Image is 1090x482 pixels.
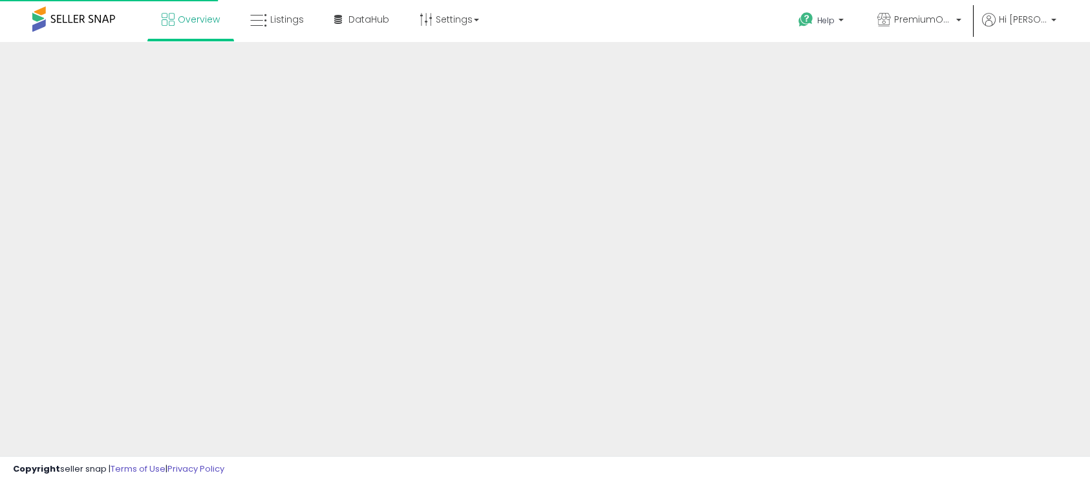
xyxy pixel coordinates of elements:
span: Hi [PERSON_NAME] [999,13,1047,26]
span: Overview [178,13,220,26]
span: Listings [270,13,304,26]
a: Terms of Use [111,463,166,475]
a: Privacy Policy [167,463,224,475]
span: Help [817,15,835,26]
a: Help [788,2,857,42]
strong: Copyright [13,463,60,475]
a: Hi [PERSON_NAME] [982,13,1056,42]
span: PremiumOutdoorGrills [894,13,952,26]
i: Get Help [798,12,814,28]
span: DataHub [348,13,389,26]
div: seller snap | | [13,463,224,476]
